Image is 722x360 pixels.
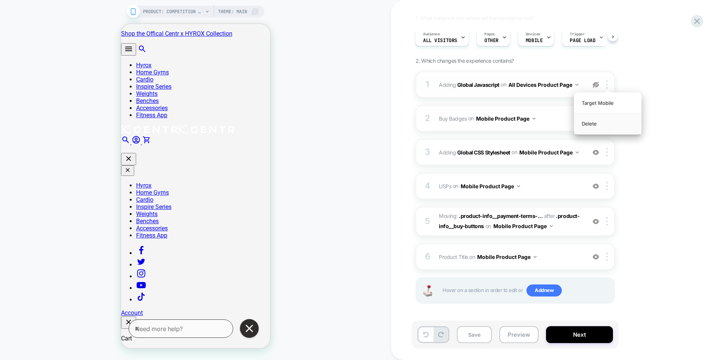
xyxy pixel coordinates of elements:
[484,32,495,37] span: Pages
[574,93,641,113] div: Target Mobile
[485,221,491,231] span: on
[424,77,431,92] div: 1
[468,113,474,123] span: on
[457,149,510,155] b: Global CSS Stylesheet
[15,237,25,244] a: Follow on Twitter
[593,218,599,225] img: crossed eye
[423,38,457,43] span: All Visitors
[15,194,38,201] a: Benches
[439,115,467,121] span: Buy Badges
[593,149,599,156] img: crossed eye
[574,113,641,134] div: Delete
[439,79,582,90] span: Adding
[570,32,584,37] span: Trigger
[517,185,520,187] img: down arrow
[570,38,595,43] span: Page Load
[439,211,582,231] span: Moving:
[526,32,540,37] span: Devices
[606,253,608,261] img: close
[606,148,608,156] img: close
[15,186,36,194] a: Weights
[499,326,538,343] button: Preview
[457,326,492,343] button: Save
[439,147,582,158] span: Adding
[606,217,608,225] img: close
[443,284,610,296] span: Hover on a section in order to edit or
[511,147,517,157] span: on
[15,80,47,88] a: Accessories
[469,252,475,262] span: on
[423,32,440,37] span: Audience
[575,84,578,86] img: down arrow
[424,178,431,194] div: 4
[439,254,468,260] span: Product Title
[15,165,48,172] a: Home Gyms
[484,38,499,43] span: OTHER
[439,183,451,189] span: USPs
[526,284,562,296] span: Add new
[15,88,46,95] a: Fitness App
[15,260,25,268] a: Follow on YouTube
[15,52,32,59] a: Cardio
[519,147,579,158] button: Mobile Product Page
[424,111,431,126] div: 2
[15,201,47,208] a: Accessories
[15,66,36,73] a: Weights
[459,213,543,219] span: .product-info__payment-terms-...
[15,38,30,45] a: Hyrox
[526,38,543,43] span: MOBILE
[15,208,46,215] a: Fitness App
[15,179,50,186] a: Inspire Series
[416,57,514,64] span: 2. Which changes the experience contains?
[424,249,431,264] div: 6
[593,254,599,260] img: crossed eye
[15,172,32,179] a: Cardio
[461,181,520,192] button: Mobile Product Page
[606,80,608,89] img: close
[15,249,25,256] a: Follow on Instagram
[501,80,506,89] span: on
[477,251,537,262] button: Mobile Product Page
[15,225,25,233] a: Follow on Facebook
[57,101,114,110] img: centr-logo
[420,285,435,296] img: Joystick
[143,6,203,18] span: PRODUCT: Competition Power Sled [centr x hyrox]
[493,221,553,231] button: Mobile Product Page
[15,272,25,279] a: Follow on TikTok
[476,113,535,124] button: Mobile Product Page
[15,59,50,66] a: Inspire Series
[424,214,431,229] div: 5
[534,256,537,258] img: down arrow
[15,73,38,80] a: Benches
[576,151,579,153] img: down arrow
[508,79,578,90] button: All Devices Product Page
[15,45,48,52] a: Home Gyms
[532,118,535,119] img: down arrow
[457,81,499,88] b: Global Javascript
[593,183,599,189] img: crossed eye
[593,82,599,88] img: eye
[546,326,613,343] button: Next
[15,158,30,165] a: Hyrox
[606,182,608,190] img: close
[8,292,141,316] iframe: Gorgias Floating Chat
[218,6,247,18] span: Theme: MAIN
[550,225,553,227] img: down arrow
[416,15,533,21] span: 1. What audience and where will the experience run?
[453,181,458,191] span: on
[424,145,431,160] div: 3
[544,213,555,219] span: after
